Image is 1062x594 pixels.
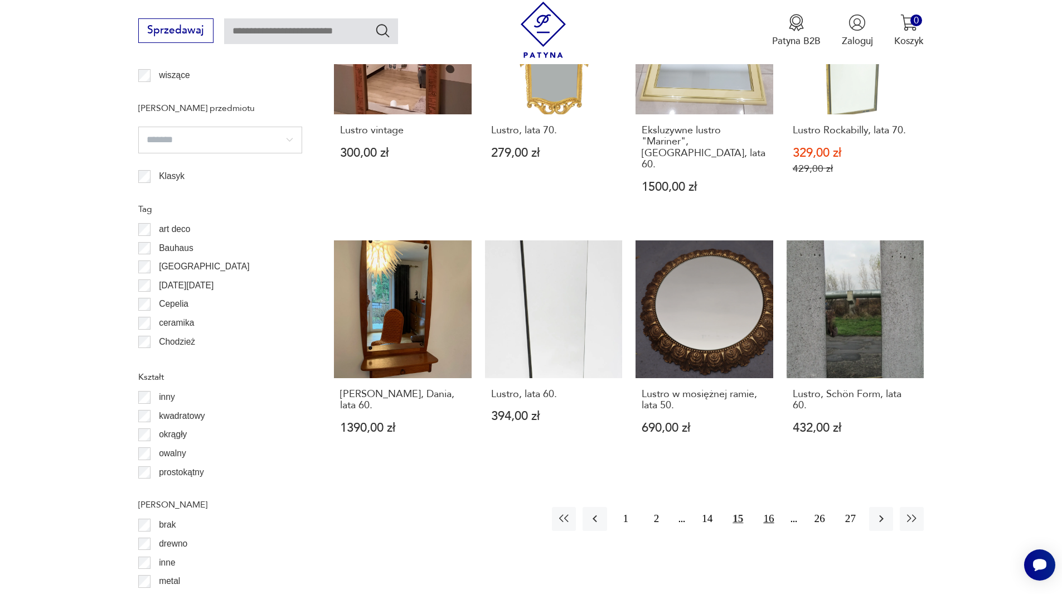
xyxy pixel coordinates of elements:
[159,518,176,532] p: brak
[793,389,918,412] h3: Lustro, Schön Form, lata 60.
[695,507,719,531] button: 14
[485,240,623,460] a: Lustro, lata 60.Lustro, lata 60.394,00 zł
[159,68,190,83] p: wiszące
[842,14,873,47] button: Zaloguj
[787,240,924,460] a: Lustro, Schön Form, lata 60.Lustro, Schön Form, lata 60.432,00 zł
[642,389,767,412] h3: Lustro w mosiężnej ramie, lata 50.
[642,422,767,434] p: 690,00 zł
[159,259,249,274] p: [GEOGRAPHIC_DATA]
[726,507,750,531] button: 15
[159,574,180,588] p: metal
[159,390,175,404] p: inny
[808,507,832,531] button: 26
[159,222,190,236] p: art deco
[138,498,302,512] p: [PERSON_NAME]
[793,422,918,434] p: 432,00 zł
[491,147,617,159] p: 279,00 zł
[793,147,918,159] p: 329,00 zł
[159,316,194,330] p: ceramika
[900,14,918,31] img: Ikona koszyka
[894,14,924,47] button: 0Koszyk
[772,14,821,47] a: Ikona medaluPatyna B2B
[159,278,214,293] p: [DATE][DATE]
[491,411,617,422] p: 394,00 zł
[138,370,302,384] p: Kształt
[138,101,302,115] p: [PERSON_NAME] przedmiotu
[848,14,866,31] img: Ikonka użytkownika
[1024,549,1055,581] iframe: Smartsupp widget button
[642,181,767,193] p: 1500,00 zł
[340,147,465,159] p: 300,00 zł
[138,27,214,36] a: Sprzedawaj
[644,507,668,531] button: 2
[491,125,617,136] h3: Lustro, lata 70.
[159,446,186,461] p: owalny
[159,409,205,423] p: kwadratowy
[159,169,185,183] p: Klasyk
[159,537,187,551] p: drewno
[842,35,873,47] p: Zaloguj
[159,427,187,442] p: okrągły
[614,507,638,531] button: 1
[788,14,805,31] img: Ikona medalu
[159,241,193,255] p: Bauhaus
[772,35,821,47] p: Patyna B2B
[642,125,767,171] h3: Eksluzywne lustro "Mariner", [GEOGRAPHIC_DATA], lata 60.
[340,125,465,136] h3: Lustro vintage
[138,202,302,216] p: Tag
[159,297,188,311] p: Cepelia
[894,35,924,47] p: Koszyk
[159,353,192,368] p: Ćmielów
[772,14,821,47] button: Patyna B2B
[793,125,918,136] h3: Lustro Rockabilly, lata 70.
[375,22,391,38] button: Szukaj
[491,389,617,400] h3: Lustro, lata 60.
[334,240,472,460] a: Lustro, Dania, lata 60.[PERSON_NAME], Dania, lata 60.1390,00 zł
[138,18,214,43] button: Sprzedawaj
[340,422,465,434] p: 1390,00 zł
[838,507,862,531] button: 27
[515,2,571,58] img: Patyna - sklep z meblami i dekoracjami vintage
[159,556,175,570] p: inne
[910,15,922,26] div: 0
[757,507,780,531] button: 16
[340,389,465,412] h3: [PERSON_NAME], Dania, lata 60.
[159,335,195,349] p: Chodzież
[159,465,204,480] p: prostokątny
[636,240,773,460] a: Lustro w mosiężnej ramie, lata 50.Lustro w mosiężnej ramie, lata 50.690,00 zł
[793,163,918,175] p: 429,00 zł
